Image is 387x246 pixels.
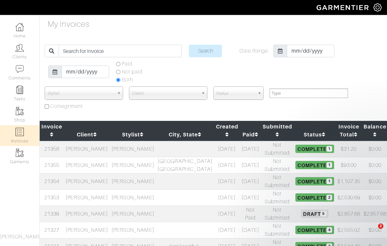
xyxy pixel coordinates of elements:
[261,157,294,173] td: Not Submitted
[364,123,386,138] a: Balance
[16,149,24,157] img: garments-icon-b7da505a4dc4fd61783c78ac3ca0ef83fa9d6f193b1c9dc38574b1d14d53ca28.png
[122,76,133,84] label: Both
[338,123,359,138] a: Invoice Total
[336,141,362,157] td: $31.20
[240,206,261,222] td: Not Paid
[240,141,261,157] td: [DATE]
[50,102,83,110] label: Consignment
[214,141,240,157] td: [DATE]
[313,2,373,13] img: garmentier-logo-header-white-b43fb05a5012e4ada735d5af1a66efaba907eab6374d6393d1fbf88cb4ef424d.png
[214,222,240,238] td: [DATE]
[378,223,383,229] span: 2
[44,211,59,217] a: 21339
[41,123,62,138] a: Invoice
[373,3,382,12] img: gear-icon-white-bd11855cb880d31180b6d7d6211b90ccbf57a29d726f0c71d8c61bd08dd39cc2.png
[326,162,332,168] span: 1
[242,131,258,138] a: Paid
[122,131,144,138] a: Stylist
[44,178,59,184] a: 21354
[216,87,255,100] span: Status
[122,68,143,76] label: Not paid
[110,141,156,157] td: [PERSON_NAME]
[44,162,59,168] a: 21355
[240,157,261,173] td: [DATE]
[16,65,24,73] img: comment-icon-a0a6a9ef722e966f86d9cbdc48e553b5cf19dbc54f86b18d962a5391bc8f6eb6.png
[295,145,334,153] span: Complete
[336,157,362,173] td: $93.00
[169,131,202,138] a: City, State
[110,222,156,238] td: [PERSON_NAME]
[214,157,240,173] td: [DATE]
[295,226,334,234] span: Complete
[336,222,362,238] td: $2,555.02
[295,161,334,169] span: Complete
[263,123,292,138] a: Submitted
[64,141,110,157] td: [PERSON_NAME]
[189,45,222,57] input: Search
[110,206,156,222] td: [PERSON_NAME]
[304,131,325,138] a: Status
[240,189,261,206] td: [DATE]
[336,173,362,189] td: $1,107.35
[261,141,294,157] td: Not Submitted
[64,173,110,189] td: [PERSON_NAME]
[64,189,110,206] td: [PERSON_NAME]
[326,146,332,152] span: 1
[214,189,240,206] td: [DATE]
[77,131,97,138] a: Client
[44,146,59,152] a: 21358
[16,44,24,52] img: clients-icon-6bae9207a08558b7cb47a8932f037763ab4055f8c8b6bfacd5dc20c3e0201464.png
[64,206,110,222] td: [PERSON_NAME]
[16,128,24,136] img: orders-icon-0abe47150d42831381b5fb84f609e132dff9fe21cb692f30cb5eec754e2cba89.png
[64,157,110,173] td: [PERSON_NAME]
[110,173,156,189] td: [PERSON_NAME]
[48,87,114,100] span: Stylist
[16,107,24,115] img: garments-icon-b7da505a4dc4fd61783c78ac3ca0ef83fa9d6f193b1c9dc38574b1d14d53ca28.png
[59,45,182,57] input: Search for Invoice
[16,23,24,31] img: dashboard-icon-dbcd8f5a0b271acd01030246c82b418ddd0df26cd7fceb0bd07c9910d44c42f6.png
[44,195,59,201] a: 21353
[214,206,240,222] td: [DATE]
[326,227,332,233] span: 4
[44,227,59,233] a: 21327
[214,173,240,189] td: [DATE]
[240,173,261,189] td: [DATE]
[132,87,198,100] span: Client
[295,177,334,185] span: Complete
[122,60,132,68] label: Paid
[216,123,238,138] a: Created
[64,222,110,238] td: [PERSON_NAME]
[239,47,269,55] label: Date Range:
[110,189,156,206] td: [PERSON_NAME]
[261,173,294,189] td: Not Submitted
[48,20,90,29] h4: My Invoices
[261,222,294,238] td: Not Submitted
[326,178,332,184] span: 1
[110,157,156,173] td: [PERSON_NAME]
[156,157,214,173] td: [GEOGRAPHIC_DATA] [GEOGRAPHIC_DATA]
[16,86,24,94] img: reminder-icon-8004d30b9f0a5d33ae49ab947aed9ed385cf756f9e5892f1edd6e32f2345188e.png
[240,222,261,238] td: [DATE]
[365,223,380,239] iframe: Intercom live chat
